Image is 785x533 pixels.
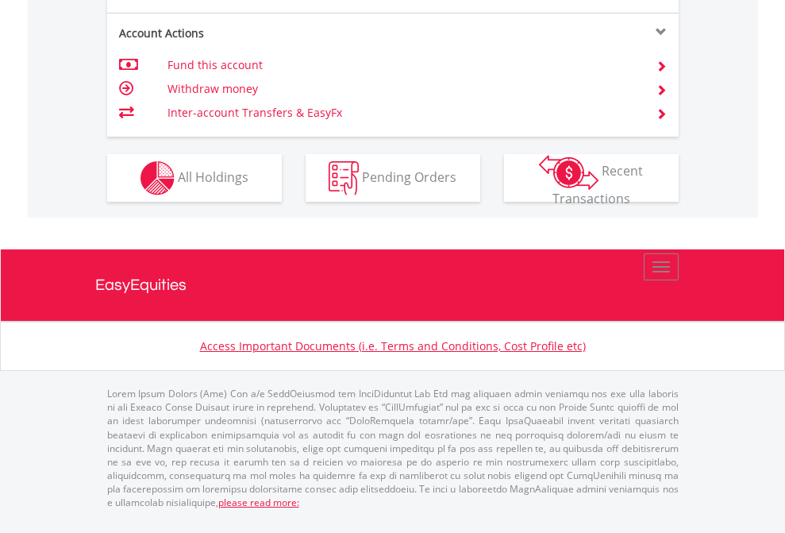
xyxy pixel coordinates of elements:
[178,168,248,185] span: All Holdings
[140,161,175,195] img: holdings-wht.png
[200,338,586,353] a: Access Important Documents (i.e. Terms and Conditions, Cost Profile etc)
[107,154,282,202] button: All Holdings
[218,496,299,509] a: please read more:
[306,154,480,202] button: Pending Orders
[107,387,679,509] p: Lorem Ipsum Dolors (Ame) Con a/e SeddOeiusmod tem InciDiduntut Lab Etd mag aliquaen admin veniamq...
[539,155,598,190] img: transactions-zar-wht.png
[329,161,359,195] img: pending_instructions-wht.png
[504,154,679,202] button: Recent Transactions
[167,77,637,101] td: Withdraw money
[167,53,637,77] td: Fund this account
[167,101,637,125] td: Inter-account Transfers & EasyFx
[362,168,456,185] span: Pending Orders
[95,249,691,321] a: EasyEquities
[107,25,393,41] div: Account Actions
